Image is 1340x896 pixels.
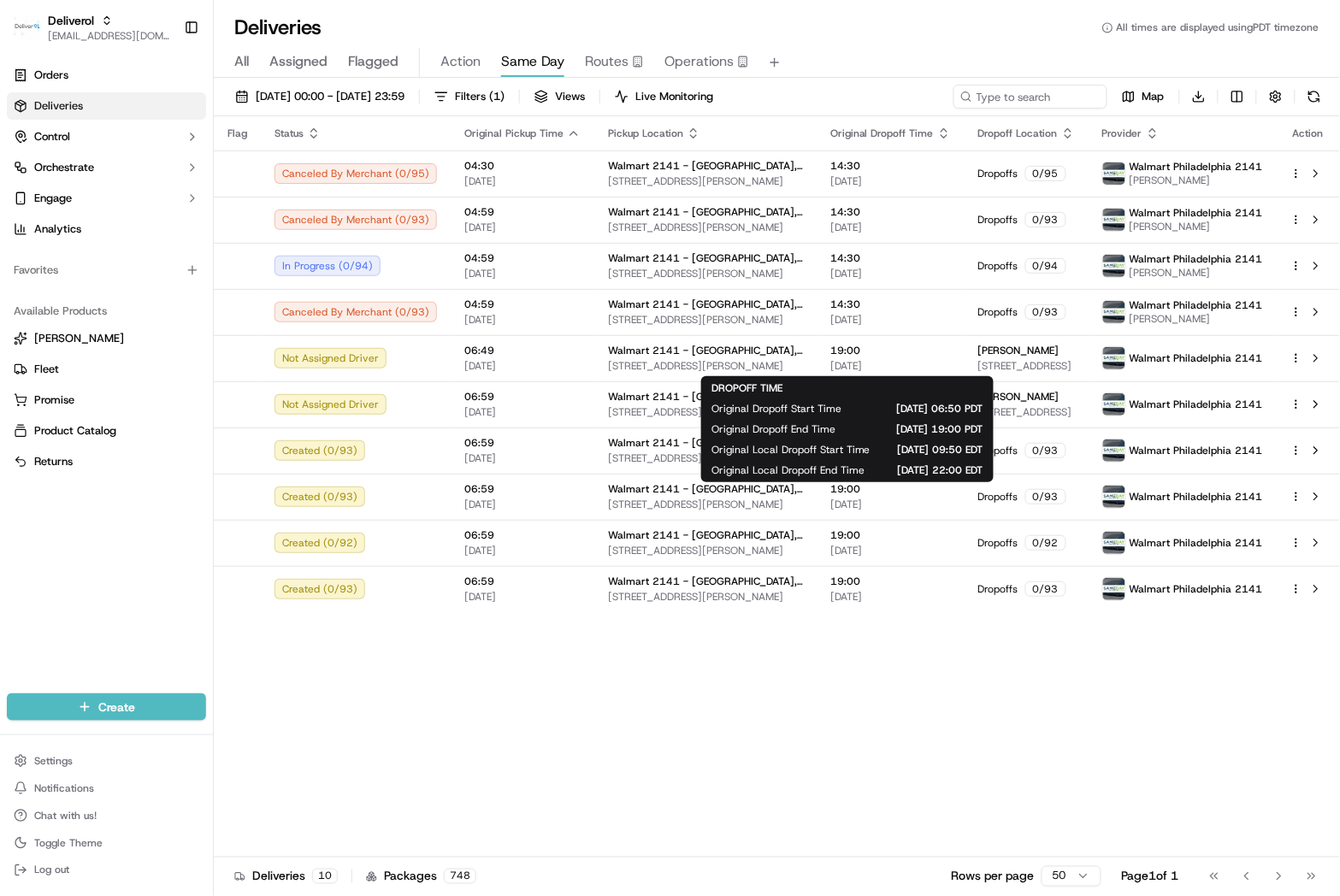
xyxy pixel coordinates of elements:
span: Walmart Philadelphia 2141 [1130,160,1263,174]
img: 4920774857489_3d7f54699973ba98c624_72.jpg [36,163,67,194]
span: [DATE] [830,590,951,604]
span: 06:59 [464,390,581,404]
span: 06:59 [464,575,581,588]
span: Live Monitoring [635,89,713,104]
button: Fleet [7,356,206,383]
img: 1736555255976-a54dd68f-1ca7-489b-9aae-adbdc363a1c4 [34,312,48,326]
button: Notifications [7,776,206,800]
span: [PERSON_NAME] [1130,174,1263,187]
a: Returns [14,454,199,469]
span: Settings [34,754,73,768]
span: ( 1 ) [489,89,505,104]
button: Log out [7,858,206,882]
span: Action [440,51,481,72]
span: • [142,311,148,325]
span: Walmart 2141 - [GEOGRAPHIC_DATA], [GEOGRAPHIC_DATA] [608,436,803,450]
span: Engage [34,191,72,206]
button: Views [527,85,593,109]
span: [DATE] [830,544,951,557]
button: Deliverol [48,12,94,29]
a: Promise [14,392,199,408]
span: 04:59 [464,205,581,219]
span: Walmart Philadelphia 2141 [1130,398,1263,411]
div: 0 / 93 [1025,443,1066,458]
span: [STREET_ADDRESS][PERSON_NAME] [608,590,803,604]
span: Control [34,129,70,144]
img: profile_internal_provider_fast_deliveries_internal.png [1103,209,1125,231]
img: profile_internal_provider_fast_deliveries_internal.png [1103,393,1125,416]
span: Deliveries [252,868,305,885]
div: 0 / 92 [1025,535,1066,551]
img: Deliverol [14,15,41,39]
span: Original Local Dropoff End Time [711,463,865,477]
button: Engage [7,185,206,212]
span: [DATE] [464,221,581,234]
span: [STREET_ADDRESS][PERSON_NAME] [608,544,803,557]
div: Action [1290,127,1326,140]
div: 0 / 93 [1025,581,1066,597]
span: Walmart Philadelphia 2141 [1130,206,1263,220]
p: Welcome 👋 [17,68,311,96]
span: Walmart 2141 - [GEOGRAPHIC_DATA], [GEOGRAPHIC_DATA] [608,298,803,311]
span: [DATE] [830,498,951,511]
span: Product Catalog [34,423,116,439]
span: Original Dropoff End Time [711,422,835,436]
span: [DATE] [464,267,581,280]
img: 1736555255976-a54dd68f-1ca7-489b-9aae-adbdc363a1c4 [34,266,48,280]
a: Analytics [7,215,206,243]
span: [DATE] [830,359,951,373]
span: Walmart 2141 - [GEOGRAPHIC_DATA], [GEOGRAPHIC_DATA] [608,482,803,496]
span: Walmart 2141 - [GEOGRAPHIC_DATA], [GEOGRAPHIC_DATA] [608,344,803,357]
span: • [142,265,148,279]
span: Walmart 2141 - [GEOGRAPHIC_DATA], [GEOGRAPHIC_DATA] [608,205,803,219]
span: Analytics [34,221,81,237]
span: [DATE] [464,313,581,327]
span: Provider [1102,127,1142,140]
span: Orchestrate [34,160,94,175]
span: Dropoff Location [978,127,1058,140]
button: [EMAIL_ADDRESS][DOMAIN_NAME] [48,29,170,43]
span: Pickup Location [608,127,683,140]
span: Dropoffs [978,490,1018,504]
span: Flagged [348,51,398,72]
button: [DATE] 00:00 - [DATE] 23:59 [227,85,412,109]
span: Dropoffs [978,582,1018,596]
button: DeliverolDeliverol[EMAIL_ADDRESS][DOMAIN_NAME] [7,7,177,48]
span: 14:30 [830,298,951,311]
span: Operations [664,51,734,72]
span: 19:00 [830,344,951,357]
div: Start new chat [77,163,280,180]
span: Log out [34,864,69,877]
span: Walmart Philadelphia 2141 [1130,582,1263,596]
div: Available Products [7,298,206,325]
span: 06:59 [464,436,581,450]
button: Live Monitoring [607,85,721,109]
a: [PERSON_NAME] [14,331,199,346]
span: Walmart Philadelphia 2141 [1130,444,1263,457]
span: [DATE] 06:50 PDT [869,402,983,416]
span: Filters [455,89,505,104]
span: 06:59 [464,482,581,496]
a: Deliveries [7,92,206,120]
span: Orders [34,68,68,83]
span: All [234,51,249,72]
span: [PERSON_NAME] [1130,220,1263,233]
button: Promise [7,386,206,414]
span: [PERSON_NAME] [978,390,1060,404]
img: profile_internal_provider_fast_deliveries_internal.png [1103,255,1125,277]
span: Packages [384,868,437,885]
span: [DATE] [830,313,951,327]
span: Original Dropoff Start Time [711,402,841,416]
div: 💻 [145,384,158,398]
span: [PERSON_NAME] [34,331,124,346]
button: Product Catalog [7,417,206,445]
span: Walmart 2141 - [GEOGRAPHIC_DATA], [GEOGRAPHIC_DATA] [608,251,803,265]
span: Dropoffs [978,259,1018,273]
span: Chat with us! [34,809,97,822]
span: 06:59 [464,528,581,542]
span: 8:58 AM [151,265,193,279]
span: Map [1142,89,1165,104]
span: Pylon [170,424,207,437]
span: Toggle Theme [34,836,103,850]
